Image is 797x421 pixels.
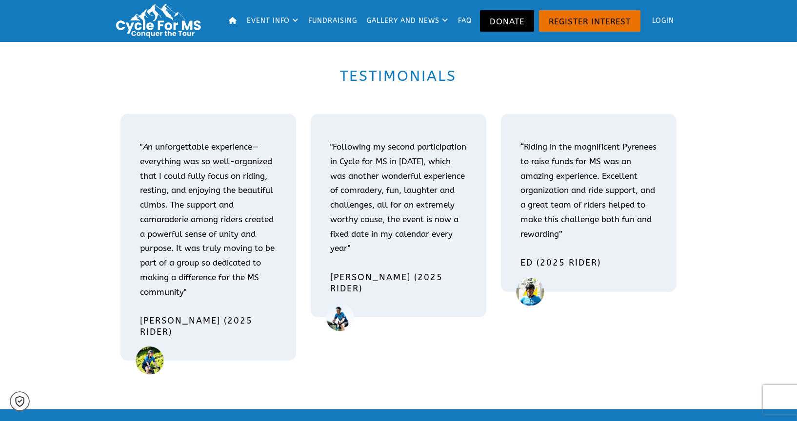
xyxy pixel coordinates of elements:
[330,140,467,256] p: "Following my second participation in Cycle for MS in [DATE], which was another wonderful experie...
[10,391,30,411] a: Cookie settings
[539,10,640,32] a: Register Interest
[140,140,277,299] p: " n unforgettable experience—everything was so well-organized that I could fully focus on riding,...
[520,257,657,268] h4: ED (2025 RIDER)
[480,10,534,32] a: Donate
[140,315,277,337] h4: [PERSON_NAME] (2025 rider)
[112,2,209,39] img: Logo
[135,66,662,86] h2: Testimonials
[643,5,678,37] a: Login
[142,142,148,152] i: A
[330,272,467,294] h4: [PERSON_NAME] (2025 RIDER)
[520,142,657,239] span: “Riding in the magnificent Pyrenees to raise funds for MS was an amazing experience. Excellent or...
